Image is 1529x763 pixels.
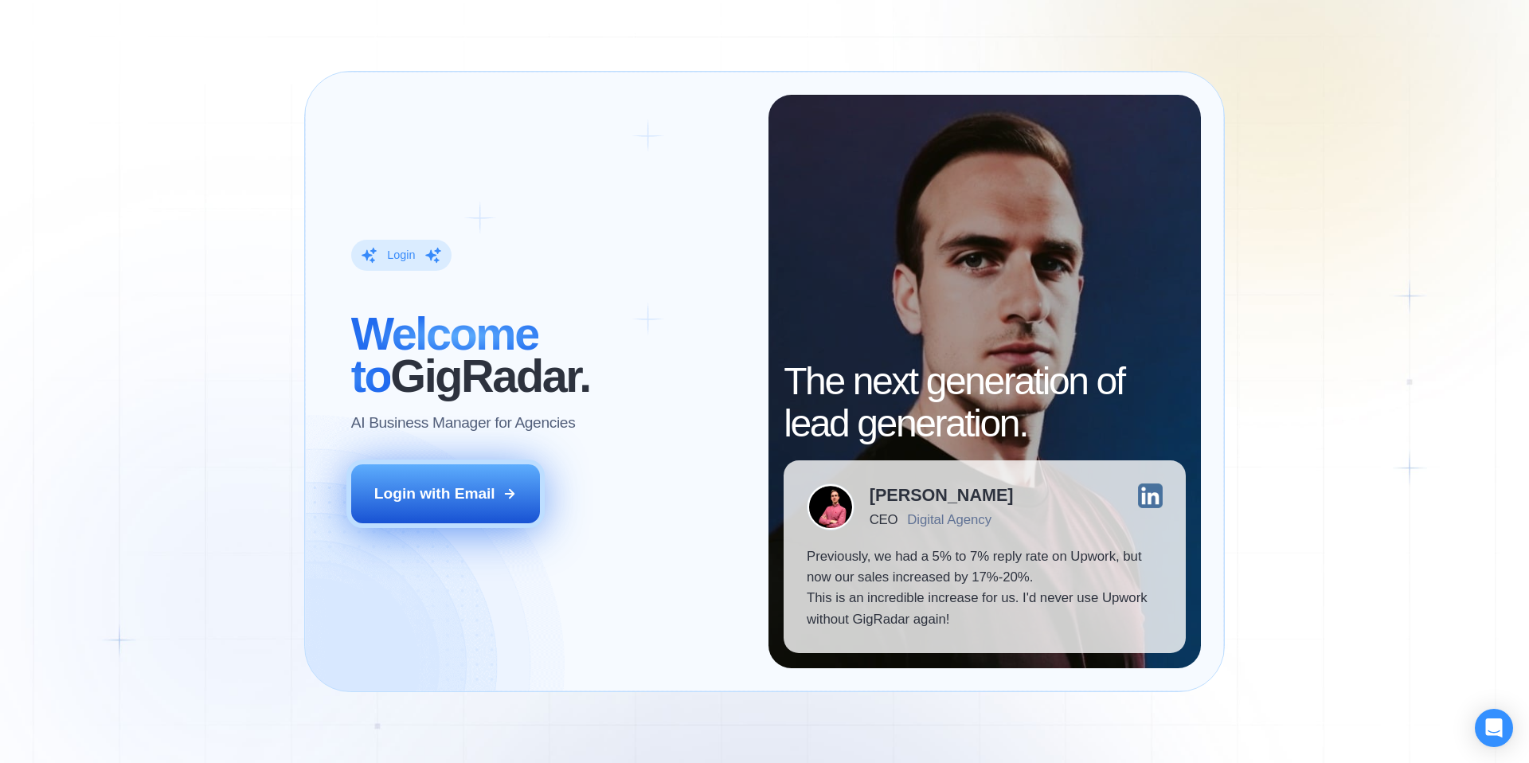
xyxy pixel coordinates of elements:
[374,483,495,504] div: Login with Email
[351,413,576,433] p: AI Business Manager for Agencies
[387,248,415,263] div: Login
[351,464,541,523] button: Login with Email
[807,546,1163,631] p: Previously, we had a 5% to 7% reply rate on Upwork, but now our sales increased by 17%-20%. This ...
[907,512,991,527] div: Digital Agency
[870,487,1014,504] div: [PERSON_NAME]
[1475,709,1513,747] div: Open Intercom Messenger
[870,512,897,527] div: CEO
[351,313,745,397] h2: ‍ GigRadar.
[351,308,538,401] span: Welcome to
[784,361,1186,445] h2: The next generation of lead generation.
